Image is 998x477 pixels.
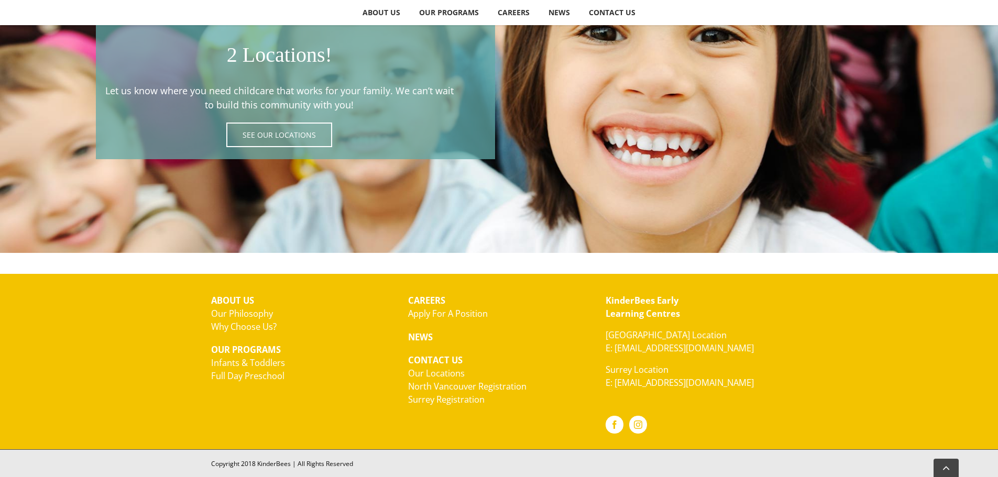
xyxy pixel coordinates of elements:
a: NEWS [540,2,579,23]
div: Copyright 2018 KinderBees | All Rights Reserved [211,459,787,469]
a: Why Choose Us? [211,320,277,332]
a: Our Locations [408,367,465,379]
strong: NEWS [408,331,433,343]
a: CONTACT US [580,2,645,23]
a: Our Philosophy [211,307,273,319]
a: Full Day Preschool [211,370,284,382]
a: Instagram [629,416,647,434]
a: Infants & Toddlers [211,357,285,369]
a: North Vancouver Registration [408,380,527,392]
strong: CONTACT US [408,354,463,366]
span: OUR PROGRAMS [419,9,479,16]
a: Facebook [606,416,623,434]
span: CONTACT US [589,9,635,16]
a: Surrey Registration [408,393,485,405]
strong: KinderBees Early Learning Centres [606,294,680,319]
a: CAREERS [489,2,539,23]
p: Surrey Location [606,363,787,390]
a: E: [EMAIL_ADDRESS][DOMAIN_NAME] [606,342,754,354]
span: NEWS [549,9,570,16]
a: E: [EMAIL_ADDRESS][DOMAIN_NAME] [606,376,754,389]
strong: CAREERS [408,294,445,306]
p: [GEOGRAPHIC_DATA] Location [606,329,787,355]
a: Apply For A Position [408,307,488,319]
a: OUR PROGRAMS [410,2,488,23]
strong: ABOUT US [211,294,254,306]
span: CAREERS [498,9,530,16]
a: ABOUT US [354,2,410,23]
strong: OUR PROGRAMS [211,343,281,356]
a: KinderBees EarlyLearning Centres [606,294,680,319]
span: ABOUT US [363,9,400,16]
